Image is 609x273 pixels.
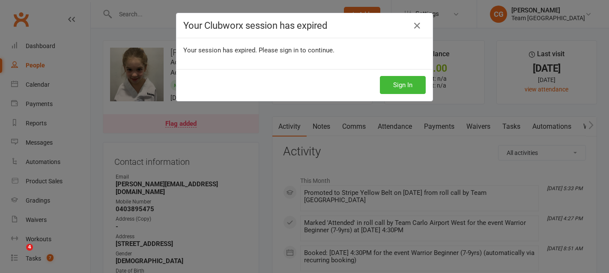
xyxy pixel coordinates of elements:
[26,244,33,251] span: 4
[410,19,424,33] a: Close
[380,76,426,94] button: Sign In
[183,46,334,54] span: Your session has expired. Please sign in to continue.
[9,244,29,264] iframe: Intercom live chat
[183,20,426,31] h4: Your Clubworx session has expired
